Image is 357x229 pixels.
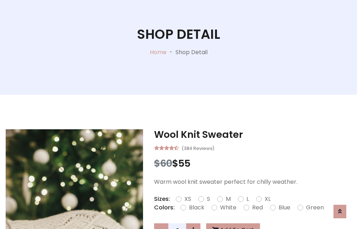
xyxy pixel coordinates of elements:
[246,195,249,203] label: L
[154,157,172,170] span: $60
[189,203,204,212] label: Black
[184,195,191,203] label: XS
[154,158,352,169] h3: $
[265,195,271,203] label: XL
[182,144,214,152] small: (384 Reviews)
[207,195,210,203] label: S
[154,129,352,140] h3: Wool Knit Sweater
[306,203,324,212] label: Green
[154,195,170,203] p: Sizes:
[220,203,236,212] label: White
[150,48,167,56] a: Home
[226,195,231,203] label: M
[167,48,175,57] p: -
[252,203,263,212] label: Red
[154,203,175,212] p: Colors:
[279,203,290,212] label: Blue
[154,178,352,186] p: Warm wool knit sweater perfect for chilly weather.
[175,48,208,57] p: Shop Detail
[137,26,220,42] h1: Shop Detail
[178,157,190,170] span: 55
